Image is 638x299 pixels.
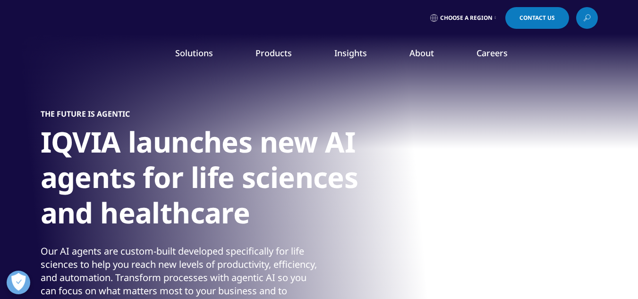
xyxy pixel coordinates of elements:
[175,47,213,59] a: Solutions
[41,109,130,119] h5: THE FUTURE IS AGENTIC
[334,47,367,59] a: Insights
[440,14,493,22] span: Choose a Region
[476,47,508,59] a: Careers
[255,47,292,59] a: Products
[505,7,569,29] a: Contact Us
[409,47,434,59] a: About
[41,124,395,236] h1: IQVIA launches new AI agents for life sciences and healthcare
[519,15,555,21] span: Contact Us
[7,271,30,294] button: Abrir preferencias
[120,33,598,77] nav: Primary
